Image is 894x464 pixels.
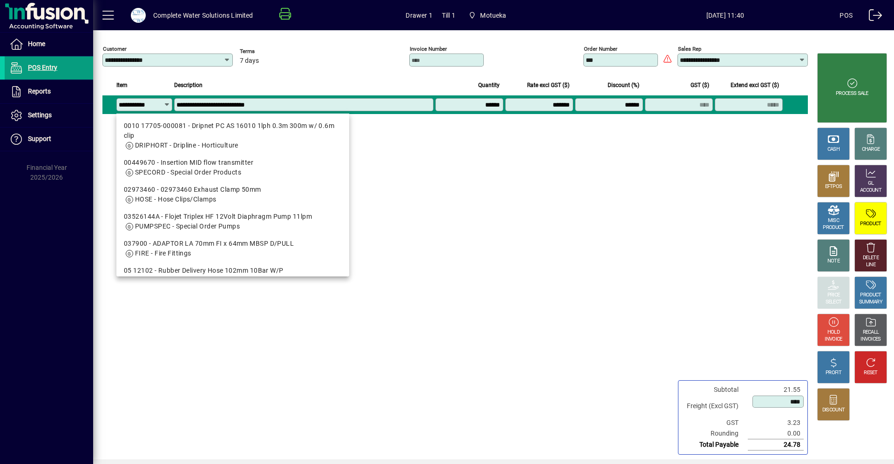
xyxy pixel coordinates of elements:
[135,141,238,149] span: DRIPHORT - Dripline - Horticulture
[135,195,217,203] span: HOSE - Hose Clips/Clamps
[584,46,617,52] mat-label: Order number
[116,154,349,181] mat-option: 00449670 - Insertion MID flow transmitter
[610,8,840,23] span: [DATE] 11:40
[825,183,842,190] div: EFTPOS
[103,46,127,52] mat-label: Customer
[135,222,240,230] span: PUMPSPEC - Special Order Pumps
[863,255,879,262] div: DELETE
[116,181,349,208] mat-option: 02973460 - 02973460 Exhaust Clamp 50mm
[731,80,779,90] span: Extend excl GST ($)
[682,428,748,439] td: Rounding
[124,158,342,168] div: 00449670 - Insertion MID flow transmitter
[827,292,840,299] div: PRICE
[682,439,748,451] td: Total Payable
[608,80,639,90] span: Discount (%)
[478,80,500,90] span: Quantity
[682,384,748,395] td: Subtotal
[827,329,840,336] div: HOLD
[28,111,52,119] span: Settings
[5,104,93,127] a: Settings
[465,7,510,24] span: Motueka
[135,168,241,176] span: SPECORD - Special Order Products
[124,185,342,195] div: 02973460 - 02973460 Exhaust Clamp 50mm
[116,262,349,289] mat-option: 05 12102 - Rubber Delivery Hose 102mm 10Bar W/P
[825,336,842,343] div: INVOICE
[748,384,804,395] td: 21.55
[748,428,804,439] td: 0.00
[240,57,259,65] span: 7 days
[748,439,804,451] td: 24.78
[124,239,342,249] div: 037900 - ADAPTOR LA 70mm FI x 64mm MBSP D/PULL
[153,8,253,23] div: Complete Water Solutions Limited
[28,135,51,142] span: Support
[116,208,349,235] mat-option: 03526144A - Flojet Triplex HF 12Volt Diaphragm Pump 11lpm
[406,8,432,23] span: Drawer 1
[840,8,853,23] div: POS
[859,299,882,306] div: SUMMARY
[860,221,881,228] div: PRODUCT
[682,395,748,417] td: Freight (Excl GST)
[827,258,840,265] div: NOTE
[862,146,880,153] div: CHARGE
[5,80,93,103] a: Reports
[860,187,881,194] div: ACCOUNT
[5,33,93,56] a: Home
[826,370,841,377] div: PROFIT
[123,7,153,24] button: Profile
[826,299,842,306] div: SELECT
[864,370,878,377] div: RESET
[860,336,880,343] div: INVOICES
[748,417,804,428] td: 3.23
[28,87,51,95] span: Reports
[823,224,844,231] div: PRODUCT
[682,417,748,428] td: GST
[866,262,875,269] div: LINE
[860,292,881,299] div: PRODUCT
[828,217,839,224] div: MISC
[480,8,506,23] span: Motueka
[240,48,296,54] span: Terms
[868,180,874,187] div: GL
[174,80,203,90] span: Description
[822,407,845,414] div: DISCOUNT
[827,146,840,153] div: CASH
[135,249,191,257] span: FIRE - Fire Fittings
[124,266,342,276] div: 05 12102 - Rubber Delivery Hose 102mm 10Bar W/P
[836,90,868,97] div: PROCESS SALE
[28,40,45,47] span: Home
[863,329,879,336] div: RECALL
[5,128,93,151] a: Support
[124,212,342,222] div: 03526144A - Flojet Triplex HF 12Volt Diaphragm Pump 11lpm
[691,80,709,90] span: GST ($)
[442,8,455,23] span: Till 1
[410,46,447,52] mat-label: Invoice number
[28,64,57,71] span: POS Entry
[862,2,882,32] a: Logout
[116,235,349,262] mat-option: 037900 - ADAPTOR LA 70mm FI x 64mm MBSP D/PULL
[124,121,342,141] div: 0010 17705-000081 - Dripnet PC AS 16010 1lph 0.3m 300m w/ 0.6m clip
[116,117,349,154] mat-option: 0010 17705-000081 - Dripnet PC AS 16010 1lph 0.3m 300m w/ 0.6m clip
[678,46,701,52] mat-label: Sales rep
[116,80,128,90] span: Item
[527,80,569,90] span: Rate excl GST ($)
